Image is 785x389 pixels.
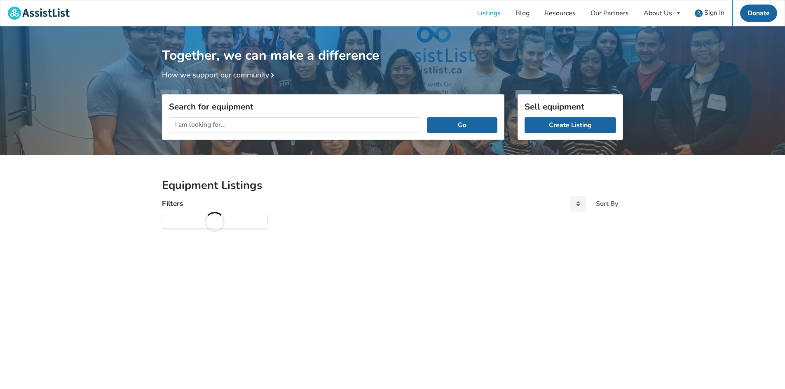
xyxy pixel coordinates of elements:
[525,117,616,133] a: Create Listing
[169,101,497,112] h3: Search for equipment
[508,0,537,26] a: Blog
[525,101,616,112] h3: Sell equipment
[169,117,420,133] input: I am looking for...
[427,117,497,133] button: Go
[583,0,636,26] a: Our Partners
[537,0,583,26] a: Resources
[162,26,623,64] h1: Together, we can make a difference
[162,199,183,208] h4: Filters
[740,5,777,22] a: Donate
[162,70,277,80] a: How we support our community
[596,200,618,207] div: Sort By
[8,7,70,20] img: assistlist-logo
[470,0,508,26] a: Listings
[687,0,732,26] a: user icon Sign In
[162,178,623,193] h2: Equipment Listings
[695,9,703,17] img: user icon
[644,10,672,16] div: About Us
[704,8,724,17] span: Sign In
